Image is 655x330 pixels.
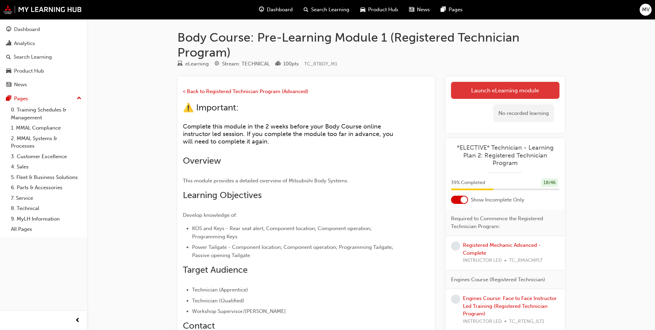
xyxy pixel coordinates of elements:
a: 2. MMAL Systems & Processes [8,133,84,151]
span: INSTRUCTOR LED [463,318,502,326]
span: Product Hub [368,6,398,14]
span: Overview [183,155,221,166]
span: chart-icon [6,41,11,47]
span: Learning Objectives [183,190,262,200]
a: Analytics [3,37,84,50]
div: Search Learning [14,53,52,61]
span: Power Tailgate - Component location; Component operation; Programming Tailgate; Passive opening T... [192,244,394,258]
span: news-icon [409,5,414,14]
a: Registered Mechanic Advanced - Complete [463,242,541,256]
span: This module provides a detailed overview of Mitsubishi Body Systems. [183,178,349,184]
a: 1. MMAL Compliance [8,123,84,133]
a: News [3,78,84,91]
span: Technician (Qualified) [192,298,244,304]
span: 39 % Completed [451,179,485,187]
span: Pages [449,6,463,14]
span: TC_RMACMPLT [509,257,543,265]
a: 9. MyLH Information [8,214,84,224]
button: Pages [3,92,84,105]
span: Complete this module in the 2 weeks before your Body Course online instructor led session. If you... [183,123,395,145]
span: Show Incomplete Only [471,196,524,204]
a: 3. Customer Excellence [8,151,84,162]
span: Dashboard [267,6,293,14]
a: Engines Course: Face to Face Instructor Led Training (Registered Technician Program) [463,295,557,317]
a: car-iconProduct Hub [355,3,404,17]
a: *ELECTIVE* Technician - Learning Plan 2: Registered Technician Program [451,144,559,167]
span: TC_RTENG_ILT1 [509,318,544,326]
div: Product Hub [14,67,44,75]
a: 0. Training Schedules & Management [8,105,84,123]
a: news-iconNews [404,3,435,17]
span: guage-icon [259,5,264,14]
a: 8. Technical [8,203,84,214]
span: car-icon [360,5,365,14]
span: KOS and Keys - Rear seat alert; Component location; Component operation; Programming Keys [192,225,373,240]
span: Engines Course (Registered Technician) [451,276,545,284]
span: news-icon [6,82,11,88]
a: 4. Sales [8,162,84,172]
div: 18 / 46 [541,178,558,187]
span: Develop knowledge of: [183,212,237,218]
span: up-icon [77,94,82,103]
div: eLearning [185,60,209,68]
a: 6. Parts & Accessories [8,182,84,193]
h1: Body Course: Pre-Learning Module 1 (Registered Technician Program) [177,30,565,60]
span: INSTRUCTOR LED [463,257,502,265]
span: prev-icon [75,316,80,325]
span: Technician (Apprentice) [192,287,248,293]
a: Product Hub [3,65,84,77]
span: search-icon [304,5,308,14]
div: Stream: TECHNICAL [222,60,270,68]
img: mmal [3,5,82,14]
span: Workshop Supervisor/[PERSON_NAME] [192,308,286,314]
span: News [417,6,430,14]
span: pages-icon [6,96,11,102]
button: MV [640,4,652,16]
a: pages-iconPages [435,3,468,17]
span: target-icon [214,61,219,67]
div: Dashboard [14,26,40,33]
span: learningResourceType_ELEARNING-icon [177,61,183,67]
div: 100 pts [283,60,299,68]
div: Analytics [14,40,35,47]
span: podium-icon [275,61,280,67]
span: guage-icon [6,27,11,33]
span: pages-icon [441,5,446,14]
div: Pages [14,95,28,103]
a: search-iconSearch Learning [298,3,355,17]
span: learningRecordVerb_NONE-icon [451,241,460,251]
a: guage-iconDashboard [253,3,298,17]
a: All Pages [8,224,84,235]
span: search-icon [6,54,11,60]
span: ⚠️ Important: [183,102,238,113]
span: learningRecordVerb_NONE-icon [451,295,460,304]
div: Points [275,60,299,68]
button: DashboardAnalyticsSearch LearningProduct HubNews [3,22,84,92]
span: Search Learning [311,6,349,14]
a: 5. Fleet & Business Solutions [8,172,84,183]
span: car-icon [6,68,11,74]
a: Launch eLearning module [451,82,559,99]
span: Target Audience [183,265,248,275]
div: Type [177,60,209,68]
div: News [14,81,27,89]
a: Search Learning [3,51,84,63]
div: No recorded learning [493,104,554,122]
span: Required to Commence the Registered Technician Program: [451,215,554,230]
span: Learning resource code [304,61,337,67]
a: 7. Service [8,193,84,204]
span: MV [642,6,650,14]
a: < Back to Registered Technician Program (Advanced) [183,88,308,94]
div: Stream [214,60,270,68]
a: Dashboard [3,23,84,36]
